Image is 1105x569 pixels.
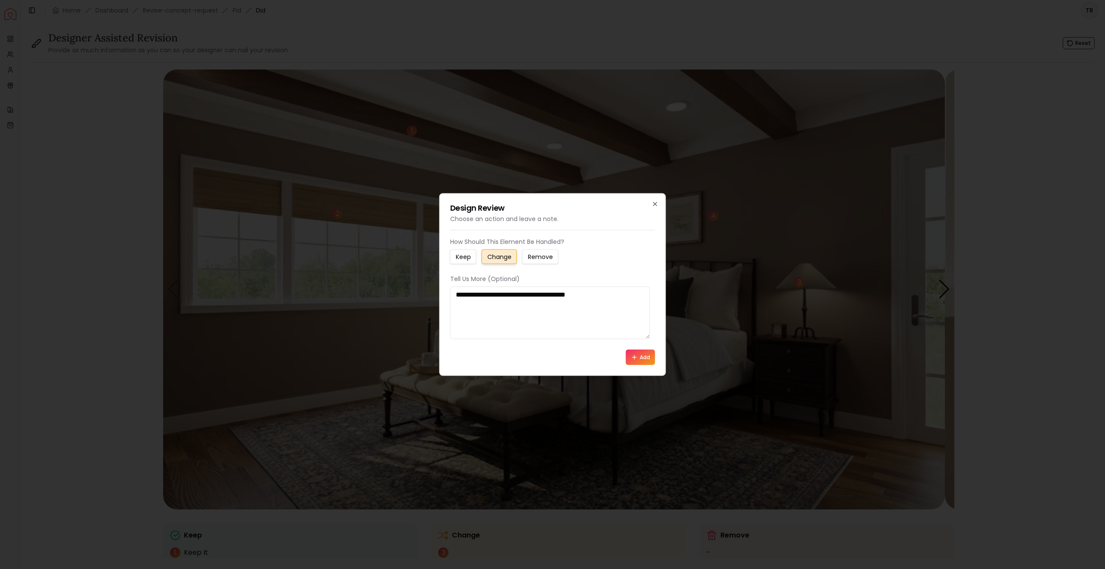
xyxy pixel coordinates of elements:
small: Keep [456,253,471,261]
p: How Should This Element Be Handled? [450,237,655,246]
button: Remove [522,250,559,264]
small: Remove [528,253,553,261]
button: Keep [450,250,477,264]
p: Tell Us More (Optional) [450,275,655,283]
h2: Design Review [450,204,655,212]
small: Change [487,253,511,261]
button: Change [482,250,517,264]
p: Choose an action and leave a note. [450,215,655,223]
button: Add [626,350,655,365]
